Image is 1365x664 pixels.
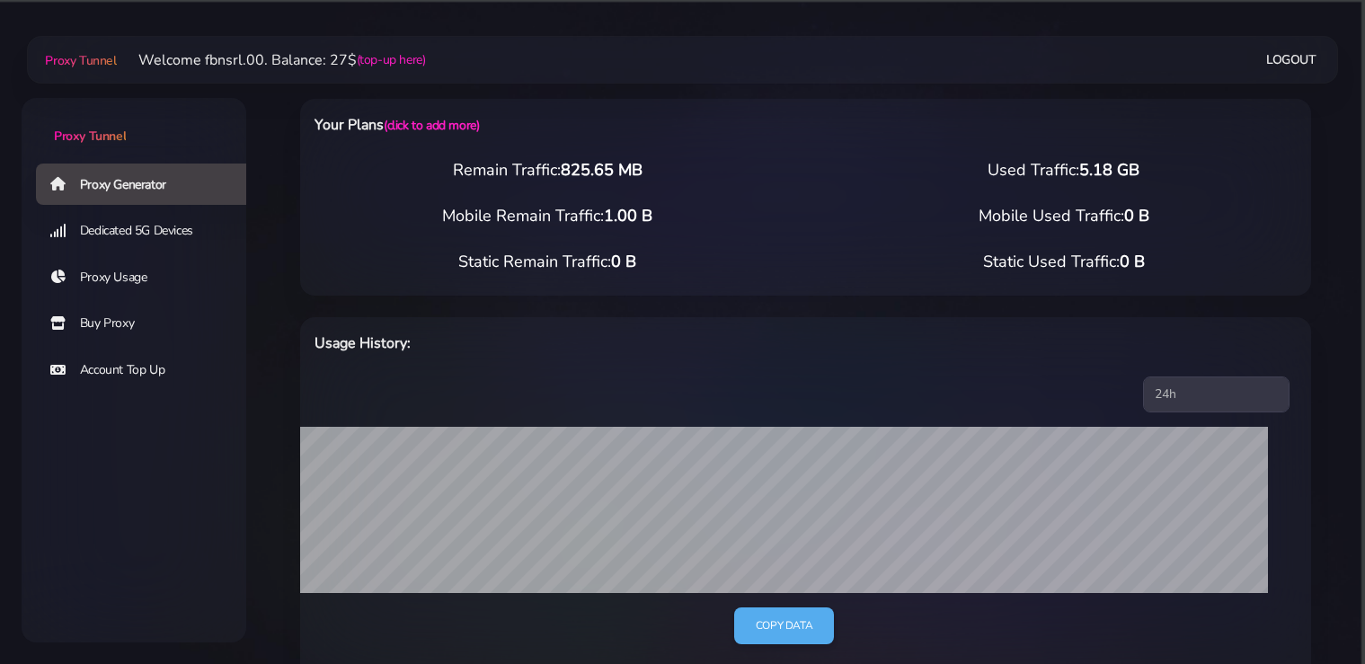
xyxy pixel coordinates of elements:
a: Proxy Tunnel [41,46,116,75]
span: 825.65 MB [561,159,643,181]
a: Buy Proxy [36,303,261,344]
li: Welcome fbnsrl.00. Balance: 27$ [117,49,426,71]
div: Mobile Used Traffic: [806,204,1323,228]
a: Account Top Up [36,350,261,391]
div: Used Traffic: [806,158,1323,182]
a: Dedicated 5G Devices [36,210,261,252]
a: Logout [1266,43,1316,76]
a: Copy data [734,607,834,644]
span: 0 B [1120,251,1145,272]
span: 1.00 B [604,205,652,226]
span: Proxy Tunnel [54,128,126,145]
a: Proxy Tunnel [22,98,246,146]
div: Remain Traffic: [289,158,806,182]
a: (top-up here) [357,50,426,69]
a: (click to add more) [384,117,479,134]
div: Mobile Remain Traffic: [289,204,806,228]
span: 0 B [1124,205,1149,226]
div: Static Used Traffic: [806,250,1323,274]
h6: Usage History: [315,332,879,355]
a: Proxy Usage [36,257,261,298]
span: Proxy Tunnel [45,52,116,69]
h6: Your Plans [315,113,879,137]
span: 5.18 GB [1079,159,1139,181]
div: Static Remain Traffic: [289,250,806,274]
span: 0 B [611,251,636,272]
a: Proxy Generator [36,164,261,205]
iframe: Webchat Widget [1278,577,1343,642]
